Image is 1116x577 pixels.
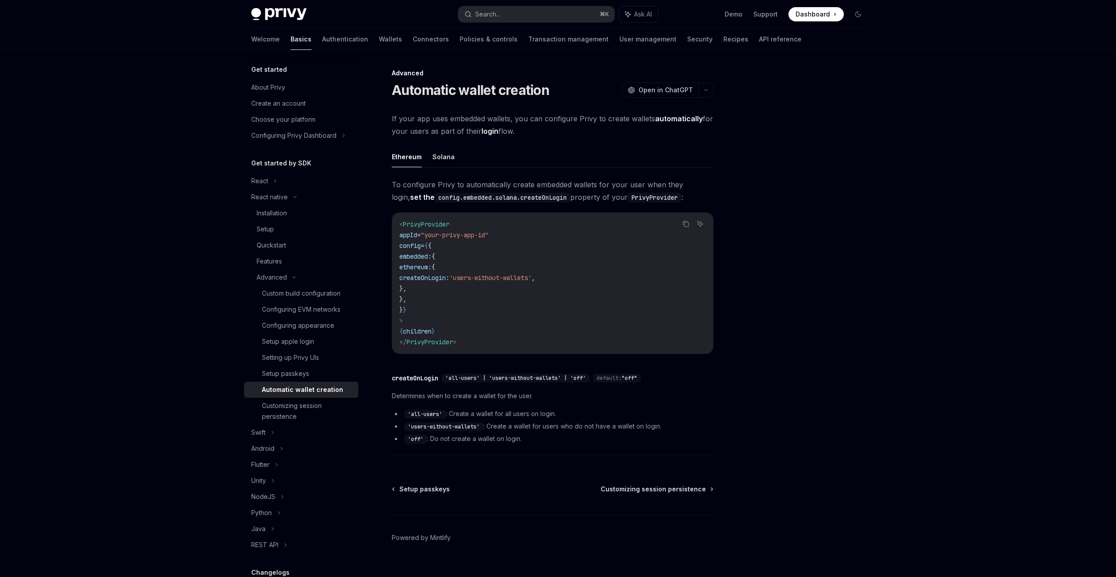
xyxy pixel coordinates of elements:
[392,178,714,203] span: To configure Privy to automatically create embedded wallets for your user when they login, proper...
[251,427,266,438] div: Swift
[244,95,358,111] a: Create an account
[694,218,706,230] button: Ask AI
[531,274,535,282] span: ,
[404,422,483,431] code: 'users-without-wallets'
[424,242,428,250] span: {
[251,507,272,518] div: Python
[392,374,438,383] div: createOnLogin
[244,334,358,350] a: Setup apple login
[431,252,435,260] span: {
[431,327,435,335] span: }
[417,231,421,239] span: =
[421,242,424,250] span: =
[244,221,358,237] a: Setup
[262,384,343,395] div: Automatic wallet creation
[244,366,358,382] a: Setup passkeys
[753,10,778,19] a: Support
[392,421,714,432] li: : Create a wallet for users who do not have a wallet on login.
[262,352,319,363] div: Setting up Privy UIs
[435,193,570,202] code: config.embedded.solana.createOnLogin
[399,220,403,228] span: <
[393,485,450,494] a: Setup passkeys
[244,382,358,398] a: Automatic wallet creation
[449,274,531,282] span: 'users-without-wallets'
[410,193,570,202] strong: set the
[257,256,282,267] div: Features
[399,327,403,335] span: {
[262,336,314,347] div: Setup apple login
[251,8,307,21] img: dark logo
[399,485,450,494] span: Setup passkeys
[759,29,801,50] a: API reference
[851,7,865,21] button: Toggle dark mode
[619,29,676,50] a: User management
[403,220,449,228] span: PrivyProvider
[428,242,431,250] span: {
[262,400,353,422] div: Customizing session persistence
[251,64,287,75] h5: Get started
[432,146,455,167] button: Solana
[788,7,844,21] a: Dashboard
[399,317,403,325] span: >
[244,237,358,253] a: Quickstart
[475,9,500,20] div: Search...
[257,240,286,251] div: Quickstart
[244,253,358,269] a: Features
[399,231,417,239] span: appId
[379,29,402,50] a: Wallets
[601,485,713,494] a: Customizing session persistence
[251,98,306,109] div: Create an account
[399,263,431,271] span: ethereum:
[796,10,830,19] span: Dashboard
[251,114,315,125] div: Choose your platform
[244,350,358,366] a: Setting up Privy UIs
[251,475,266,486] div: Unity
[257,272,287,283] div: Advanced
[244,317,358,334] a: Configuring appearance
[445,375,586,382] span: 'all-users' | 'users-without-wallets' | 'off'
[251,491,275,502] div: NodeJS
[399,338,407,346] span: </
[407,338,453,346] span: PrivyProvider
[453,338,456,346] span: >
[392,112,714,137] span: If your app uses embedded wallets, you can configure Privy to create wallets for your users as pa...
[290,29,311,50] a: Basics
[257,224,274,235] div: Setup
[634,10,652,19] span: Ask AI
[244,111,358,128] a: Choose your platform
[322,29,368,50] a: Authentication
[725,10,743,19] a: Demo
[392,82,549,98] h1: Automatic wallet creation
[403,306,407,314] span: }
[392,408,714,419] li: : Create a wallet for all users on login.
[601,485,706,494] span: Customizing session persistence
[251,540,278,550] div: REST API
[257,208,287,218] div: Installation
[723,29,748,50] a: Recipes
[244,285,358,301] a: Custom build configuration
[251,192,288,202] div: React native
[431,263,435,271] span: {
[251,130,336,141] div: Configuring Privy Dashboard
[244,79,358,95] a: About Privy
[481,127,498,136] strong: login
[399,306,403,314] span: }
[528,29,609,50] a: Transaction management
[399,242,421,250] span: config
[251,459,270,470] div: Flutter
[251,158,311,169] h5: Get started by SDK
[421,231,489,239] span: "your-privy-app-id"
[392,391,714,401] span: Determines when to create a wallet for the user.
[392,433,714,444] li: : Do not create a wallet on login.
[392,69,714,78] div: Advanced
[403,327,431,335] span: children
[392,533,451,542] a: Powered by Mintlify
[600,11,609,18] span: ⌘ K
[622,82,698,98] button: Open in ChatGPT
[597,375,622,382] span: default:
[628,193,681,202] code: PrivyProvider
[399,274,449,282] span: createOnLogin:
[262,368,309,379] div: Setup passkeys
[262,304,340,315] div: Configuring EVM networks
[460,29,518,50] a: Policies & controls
